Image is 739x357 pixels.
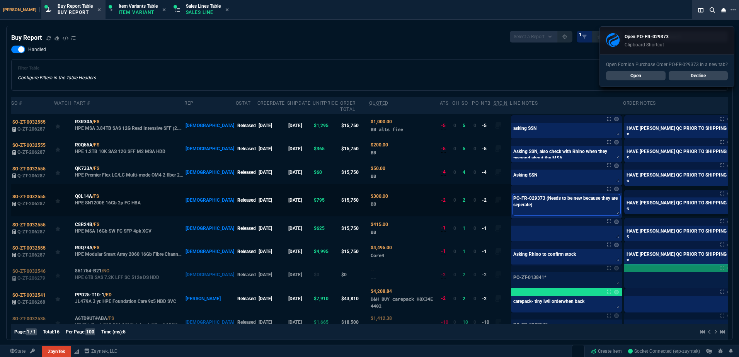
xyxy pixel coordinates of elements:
p: Open Fornida Purchase Order PO-FR-029373 in a new tab? [606,61,728,68]
span: ingram [371,323,406,329]
span: 0 [473,296,476,301]
div: Rep [184,100,194,106]
span: Q-ZT-206287 [17,252,45,258]
div: NTB [481,100,490,106]
span: Core4 [371,252,384,258]
span: D&H BUY carepack H8XJ4E 4402 [371,296,433,309]
td: HP EliteBook 860 G11 16" Notebook Ultra 5 135U 16GB 512GB [73,311,184,334]
span: 0 [473,249,476,254]
span: Q-ZT-206287 [17,201,45,206]
p: Item Variant [119,9,157,15]
span: SO-ZT-0032555 [12,143,46,148]
span: Quoted Cost [371,222,388,227]
a: /FS [92,165,99,172]
nx-icon: Search [707,5,718,15]
span: 0 [453,320,456,325]
h6: Filter Table [18,66,96,71]
a: API TOKEN [28,348,37,355]
span: Page: [14,329,26,335]
span: Quoted Cost [371,245,392,250]
td: Released [236,311,257,334]
td: $60 [313,161,340,184]
div: OrderDate [257,100,285,106]
span: 5 [123,329,126,335]
p: Sales Line [186,9,221,15]
span: BB [371,229,376,235]
td: -5 [481,114,493,137]
td: [DATE] [287,263,313,286]
p: HPE MSA 16Gb SW FC SFP 4pk XCV [75,228,152,234]
span: Q-ZT-206279 [17,275,45,281]
a: /NO [102,267,109,274]
span: Q-ZT-206287 [17,173,45,178]
td: [DATE] [287,286,313,310]
span: SO-ZT-0032541 [12,292,46,298]
td: [DEMOGRAPHIC_DATA] [184,263,235,286]
td: [DATE] [257,311,287,334]
span: 0 [473,123,476,128]
div: PO [472,100,478,106]
td: [DATE] [287,184,313,216]
span: Quoted Cost [371,268,375,274]
a: /FS [92,141,99,148]
div: Add to Watchlist [55,195,72,206]
td: [DEMOGRAPHIC_DATA] [184,114,235,137]
span: 0 [473,197,476,203]
td: [DEMOGRAPHIC_DATA] [184,216,235,240]
td: $365 [313,137,340,160]
nx-icon: Close Workbench [718,5,729,15]
p: HPE MSA 3.84TB SAS 12G Read Intensive SFF (2.5in) M2 3yr Wty SSD [75,125,183,131]
td: HPE Modular Smart Array 2060 16Gb Fibre Channel SFF Storage [73,240,184,263]
span: 0 [453,272,456,277]
span: Q-ZT-206287 [17,126,45,132]
div: Add to Watchlist [55,143,72,154]
span: Sales Lines Table [186,3,221,9]
td: [DEMOGRAPHIC_DATA] [184,240,235,263]
span: SO-ZT-0032555 [12,194,46,199]
td: [PERSON_NAME] [184,286,235,310]
td: 10 [461,311,472,334]
td: Released [236,114,257,137]
span: 0 [473,272,476,277]
span: Handled [28,46,46,53]
span: BB [371,201,376,207]
span: 1 [579,32,582,38]
td: [DATE] [257,240,287,263]
span: Buy Report Table [58,3,93,9]
td: [DATE] [257,286,287,310]
td: [DATE] [287,311,313,334]
span: SO-ZT-0032555 [12,222,46,228]
a: /FS [92,193,99,200]
div: -5 [441,122,446,129]
td: $15,750 [340,216,369,240]
nx-icon: Close Tab [97,7,101,13]
div: Order Notes [623,100,656,106]
span: SO-ZT-0032555 [12,119,46,125]
td: Released [236,137,257,160]
a: msbcCompanyName [82,348,120,355]
td: $15,750 [340,137,369,160]
span: 1 / 1 [26,328,37,335]
a: Global State [8,348,28,355]
td: $1,295 [313,114,340,137]
span: BB [371,173,376,179]
span: Q-ZT-206264 [17,323,45,328]
td: $1,665 [313,311,340,334]
span: Total: [43,329,54,335]
div: SO [461,100,468,106]
span: SO-ZT-0032546 [12,269,46,274]
td: 5 [461,114,472,137]
span: 16 [54,329,60,335]
p: Configure Filters in the Table Headers [18,74,96,81]
span: BB [371,150,376,155]
td: [DATE] [257,161,287,184]
td: [DATE] [257,263,287,286]
div: Line Notes [510,100,538,106]
div: -2 [441,197,446,204]
a: Open [606,71,666,80]
td: 2 [461,184,472,216]
span: 0 [473,320,476,325]
span: Quoted Cost [371,119,392,124]
span: Q0L14A [75,193,92,200]
td: [DATE] [287,240,313,263]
